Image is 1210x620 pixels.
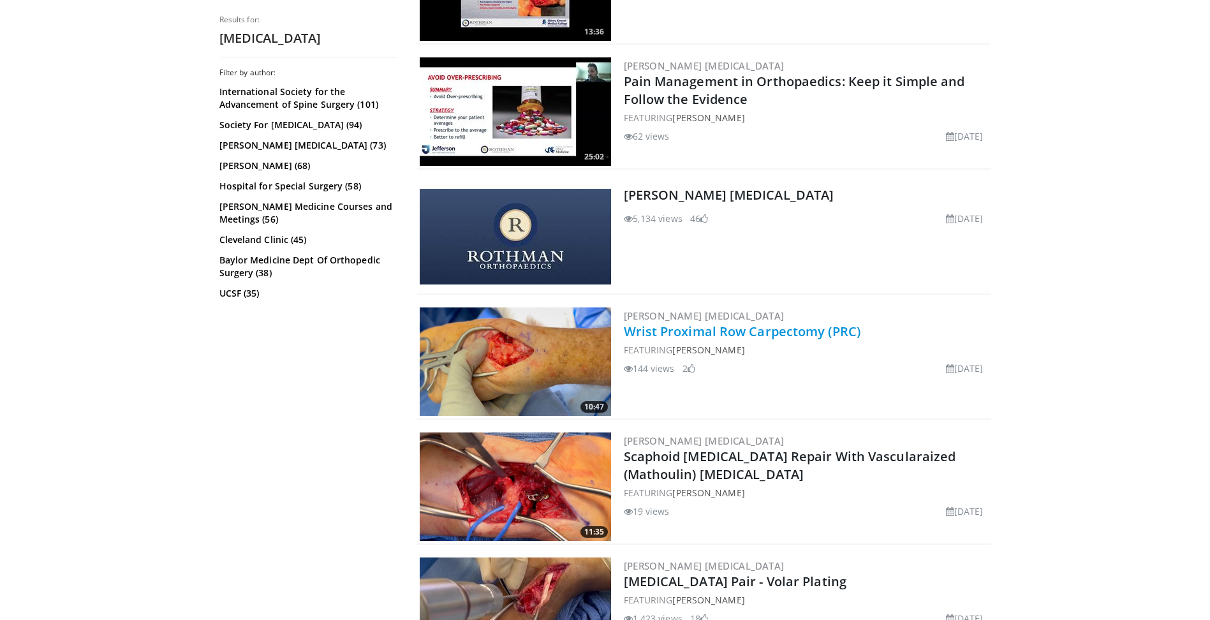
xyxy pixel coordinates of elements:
[420,307,611,416] img: 33f400b9-85bf-4c88-840c-51d383e9a211.png.300x170_q85_crop-smart_upscale.png
[690,212,708,225] li: 46
[624,343,989,357] div: FEATURING
[420,307,611,416] a: 10:47
[624,573,847,590] a: [MEDICAL_DATA] Pair - Volar Plating
[219,30,398,47] h2: [MEDICAL_DATA]
[624,59,785,72] a: [PERSON_NAME] [MEDICAL_DATA]
[624,186,834,203] a: [PERSON_NAME] [MEDICAL_DATA]
[624,129,670,143] li: 62 views
[420,57,611,166] a: 25:02
[946,129,984,143] li: [DATE]
[624,486,989,499] div: FEATURING
[219,254,395,279] a: Baylor Medicine Dept Of Orthopedic Surgery (38)
[624,362,675,375] li: 144 views
[672,487,744,499] a: [PERSON_NAME]
[672,112,744,124] a: [PERSON_NAME]
[219,233,395,246] a: Cleveland Clinic (45)
[219,159,395,172] a: [PERSON_NAME] (68)
[624,448,956,483] a: Scaphoid [MEDICAL_DATA] Repair With Vascularaized (Mathoulin) [MEDICAL_DATA]
[946,505,984,518] li: [DATE]
[580,401,608,413] span: 10:47
[580,151,608,163] span: 25:02
[624,323,861,340] a: Wrist Proximal Row Carpectomy (PRC)
[624,559,785,572] a: [PERSON_NAME] [MEDICAL_DATA]
[219,287,395,300] a: UCSF (35)
[219,139,395,152] a: [PERSON_NAME] [MEDICAL_DATA] (73)
[624,593,989,607] div: FEATURING
[580,26,608,38] span: 13:36
[219,180,395,193] a: Hospital for Special Surgery (58)
[624,111,989,124] div: FEATURING
[624,434,785,447] a: [PERSON_NAME] [MEDICAL_DATA]
[624,309,785,322] a: [PERSON_NAME] [MEDICAL_DATA]
[420,57,611,166] img: dfb174d5-c367-445a-8a30-77006e647f1e.300x170_q85_crop-smart_upscale.jpg
[672,594,744,606] a: [PERSON_NAME]
[420,432,611,541] img: 03c9ca87-b93a-4ff1-9745-16bc53bdccc2.png.300x170_q85_crop-smart_upscale.png
[624,73,965,108] a: Pain Management in Orthopaedics: Keep it Simple and Follow the Evidence
[420,189,611,284] img: Rothman Hand Surgery
[219,15,398,25] p: Results for:
[219,85,395,111] a: International Society for the Advancement of Spine Surgery (101)
[624,505,670,518] li: 19 views
[672,344,744,356] a: [PERSON_NAME]
[219,68,398,78] h3: Filter by author:
[219,119,395,131] a: Society For [MEDICAL_DATA] (94)
[946,212,984,225] li: [DATE]
[682,362,695,375] li: 2
[624,212,682,225] li: 5,134 views
[580,526,608,538] span: 11:35
[219,200,395,226] a: [PERSON_NAME] Medicine Courses and Meetings (56)
[946,362,984,375] li: [DATE]
[420,432,611,541] a: 11:35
